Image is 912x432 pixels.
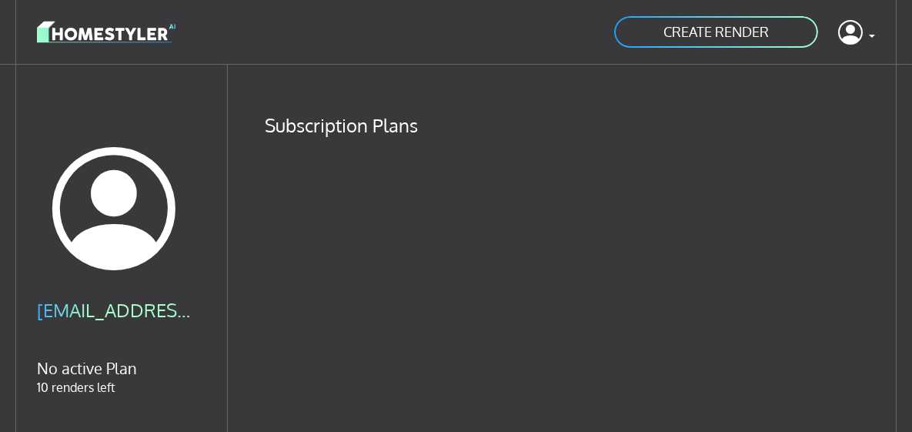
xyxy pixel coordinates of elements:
[37,299,190,322] h4: [EMAIL_ADDRESS][DOMAIN_NAME]
[37,359,190,378] h5: No active Plan
[37,18,175,45] img: logo-3de290ba35641baa71223ecac5eacb59cb85b4c7fdf211dc9aaecaaee71ea2f8.svg
[265,114,875,137] h4: Subscription Plans
[37,299,190,397] div: 10 renders left
[613,15,820,49] a: CREATE RENDER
